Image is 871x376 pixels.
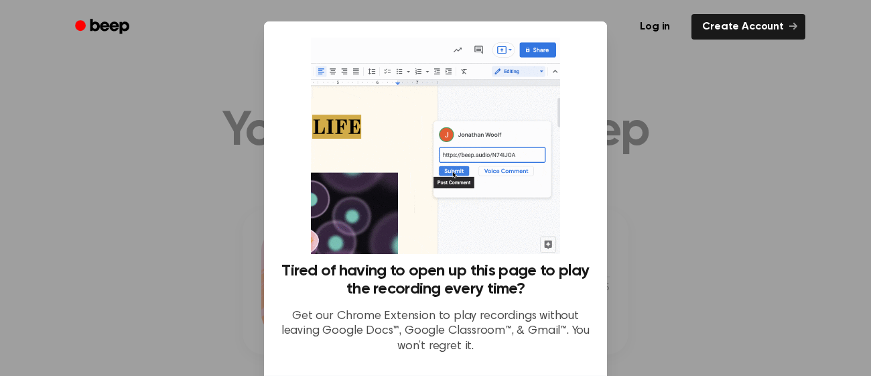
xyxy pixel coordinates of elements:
img: Beep extension in action [311,38,559,254]
a: Log in [626,11,683,42]
a: Beep [66,14,141,40]
p: Get our Chrome Extension to play recordings without leaving Google Docs™, Google Classroom™, & Gm... [280,309,591,355]
h3: Tired of having to open up this page to play the recording every time? [280,262,591,298]
a: Create Account [691,14,805,40]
